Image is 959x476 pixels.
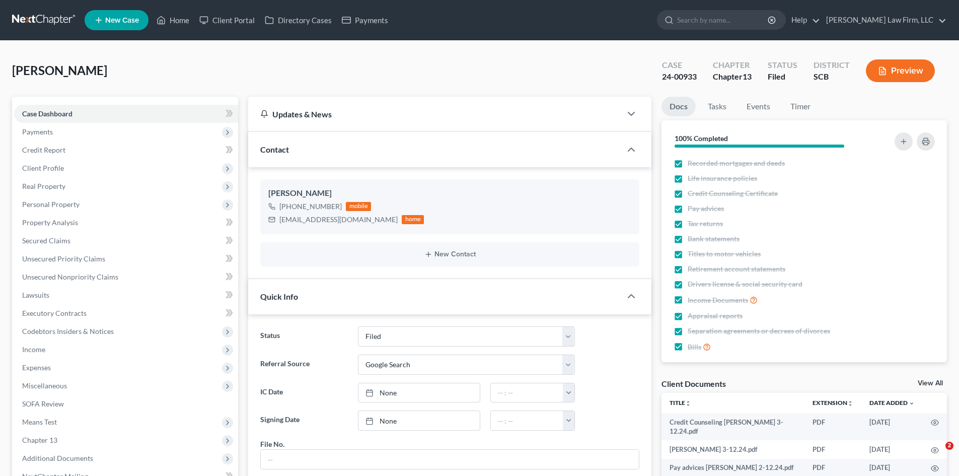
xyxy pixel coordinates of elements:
a: Directory Cases [260,11,337,29]
div: [EMAIL_ADDRESS][DOMAIN_NAME] [279,215,398,225]
td: PDF [804,440,861,458]
button: New Contact [268,250,631,258]
span: Means Test [22,418,57,426]
span: Appraisal reports [688,311,743,321]
a: Unsecured Nonpriority Claims [14,268,238,286]
a: Home [152,11,194,29]
input: Search by name... [677,11,769,29]
div: File No. [260,439,284,449]
a: Lawsuits [14,286,238,304]
a: Case Dashboard [14,105,238,123]
span: Payments [22,127,53,136]
span: Codebtors Insiders & Notices [22,327,114,335]
span: New Case [105,17,139,24]
label: IC Date [255,383,352,403]
a: Unsecured Priority Claims [14,250,238,268]
a: None [358,411,480,430]
span: Case Dashboard [22,109,72,118]
span: [PERSON_NAME] [12,63,107,78]
div: home [402,215,424,224]
span: Credit Report [22,146,65,154]
span: Credit Counseling Certificate [688,188,778,198]
strong: 100% Completed [675,134,728,143]
i: expand_more [909,400,915,406]
span: Real Property [22,182,65,190]
span: Bank statements [688,234,740,244]
a: View All [918,380,943,387]
div: Updates & News [260,109,609,119]
a: Tasks [700,97,734,116]
span: Miscellaneous [22,381,67,390]
input: -- : -- [491,411,563,430]
span: Contact [260,145,289,154]
div: Filed [768,71,797,83]
a: Payments [337,11,393,29]
input: -- [261,450,639,469]
td: [DATE] [861,440,923,458]
span: Client Profile [22,164,64,172]
a: Timer [782,97,819,116]
label: Referral Source [255,355,352,375]
div: mobile [346,202,371,211]
span: Retirement account statements [688,264,785,274]
td: [DATE] [861,413,923,441]
div: District [814,59,850,71]
div: Chapter [713,71,752,83]
span: 2 [945,442,953,450]
td: Credit Counseling [PERSON_NAME] 3-12.24.pdf [661,413,804,441]
span: Income Documents [688,295,748,305]
span: Drivers license & social security card [688,279,802,289]
label: Signing Date [255,411,352,431]
a: Secured Claims [14,232,238,250]
span: Property Analysis [22,218,78,227]
a: None [358,383,480,402]
span: Tax returns [688,219,723,229]
div: SCB [814,71,850,83]
div: [PERSON_NAME] [268,187,631,199]
a: Property Analysis [14,214,238,232]
a: Date Added expand_more [869,399,915,406]
a: Titleunfold_more [670,399,691,406]
a: SOFA Review [14,395,238,413]
button: Preview [866,59,935,82]
div: Case [662,59,697,71]
span: 13 [743,72,752,81]
a: Docs [661,97,696,116]
i: unfold_more [847,400,853,406]
a: Executory Contracts [14,304,238,322]
span: Chapter 13 [22,436,57,444]
span: Pay advices [688,203,724,214]
i: unfold_more [685,400,691,406]
label: Status [255,326,352,347]
input: -- : -- [491,383,563,402]
a: Help [786,11,820,29]
div: 24-00933 [662,71,697,83]
span: Unsecured Nonpriority Claims [22,273,118,281]
a: [PERSON_NAME] Law Firm, LLC [821,11,946,29]
span: Titles to motor vehicles [688,249,761,259]
a: Events [739,97,778,116]
a: Extensionunfold_more [813,399,853,406]
iframe: Intercom live chat [925,442,949,466]
td: PDF [804,413,861,441]
span: Separation agreements or decrees of divorces [688,326,830,336]
span: Executory Contracts [22,309,87,317]
span: Lawsuits [22,291,49,299]
div: [PHONE_NUMBER] [279,201,342,212]
span: Recorded mortgages and deeds [688,158,785,168]
span: Additional Documents [22,454,93,462]
span: Secured Claims [22,236,70,245]
span: Personal Property [22,200,80,209]
span: Income [22,345,45,354]
div: Client Documents [661,378,726,389]
td: [PERSON_NAME] 3-12.24.pdf [661,440,804,458]
span: Life insurance policies [688,173,757,183]
span: Unsecured Priority Claims [22,254,105,263]
span: Bills [688,342,701,352]
div: Chapter [713,59,752,71]
span: SOFA Review [22,399,64,408]
span: Expenses [22,363,51,372]
span: Quick Info [260,292,298,301]
div: Status [768,59,797,71]
a: Credit Report [14,141,238,159]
